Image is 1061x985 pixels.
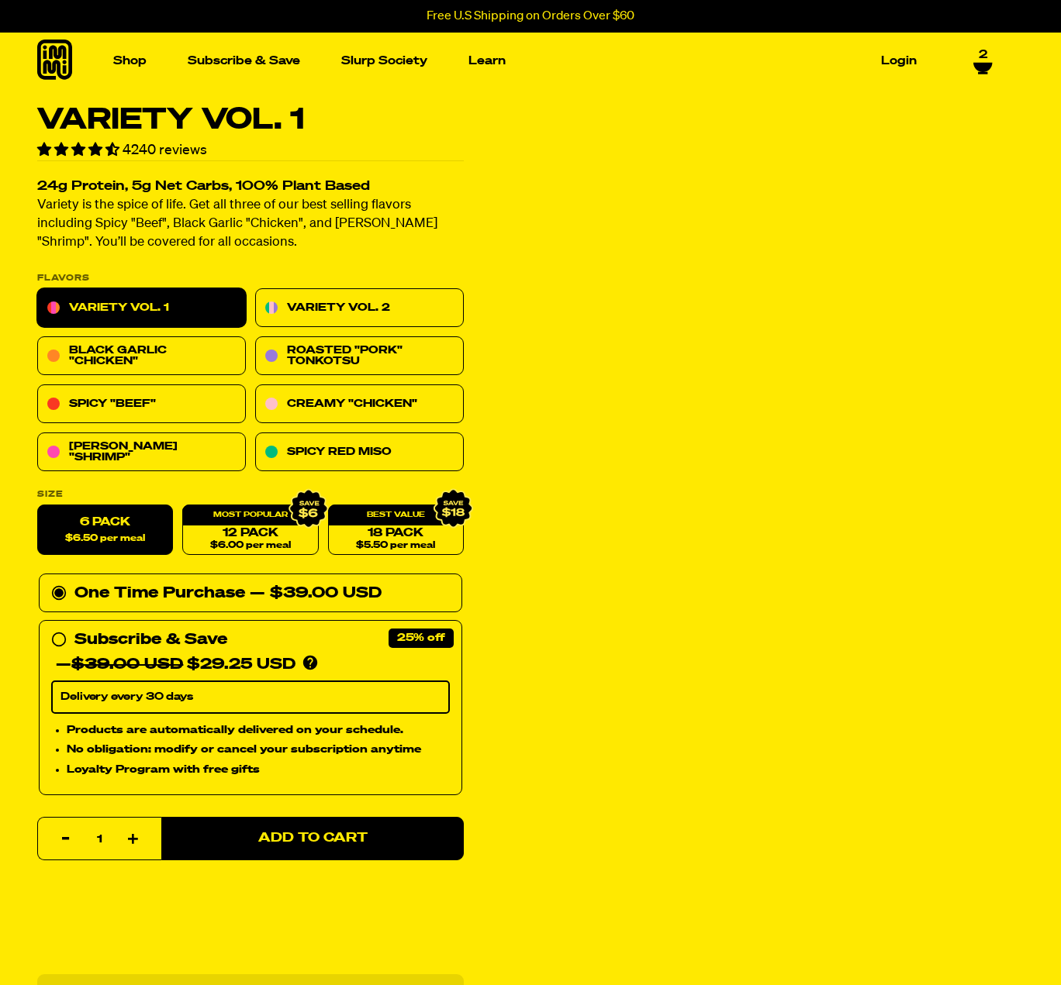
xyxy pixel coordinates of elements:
button: Add to Cart [161,817,464,860]
a: Variety Vol. 1 [37,289,246,328]
h1: Variety Vol. 1 [37,105,464,135]
span: 2 [979,44,987,58]
a: Roasted "Pork" Tonkotsu [255,337,464,376]
div: — $29.25 USD [56,653,295,677]
a: 2 [973,44,993,71]
span: 4.55 stars [37,143,123,157]
a: Black Garlic "Chicken" [37,337,246,376]
span: $6.00 per meal [210,541,291,551]
div: Subscribe & Save [74,628,227,653]
span: 4240 reviews [123,143,207,157]
p: Flavors [37,274,464,283]
a: 18 Pack$5.50 per meal [328,505,464,556]
a: Learn [462,49,512,73]
a: Login [875,49,923,73]
div: — $39.00 USD [250,581,382,606]
a: [PERSON_NAME] "Shrimp" [37,433,246,472]
li: No obligation: modify or cancel your subscription anytime [67,742,450,759]
a: Creamy "Chicken" [255,385,464,424]
a: Spicy Red Miso [255,433,464,472]
li: Loyalty Program with free gifts [67,762,450,779]
span: Add to Cart [258,832,368,846]
del: $39.00 USD [71,657,183,673]
a: Subscribe & Save [181,49,306,73]
span: $5.50 per meal [356,541,435,551]
a: Spicy "Beef" [37,385,246,424]
h2: 24g Protein, 5g Net Carbs, 100% Plant Based [37,181,464,194]
p: Free U.S Shipping on Orders Over $60 [427,9,634,23]
p: Variety is the spice of life. Get all three of our best selling flavors including Spicy "Beef", B... [37,197,464,253]
label: Size [37,491,464,499]
div: One Time Purchase [51,581,450,606]
input: quantity [47,818,152,861]
select: Subscribe & Save —$39.00 USD$29.25 USD Products are automatically delivered on your schedule. No ... [51,681,450,714]
a: 12 Pack$6.00 per meal [182,505,318,556]
a: Variety Vol. 2 [255,289,464,328]
a: Slurp Society [335,49,434,73]
label: 6 Pack [37,505,173,556]
li: Products are automatically delivered on your schedule. [67,722,450,739]
nav: Main navigation [107,33,923,89]
a: Shop [107,49,153,73]
span: $6.50 per meal [65,534,145,544]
